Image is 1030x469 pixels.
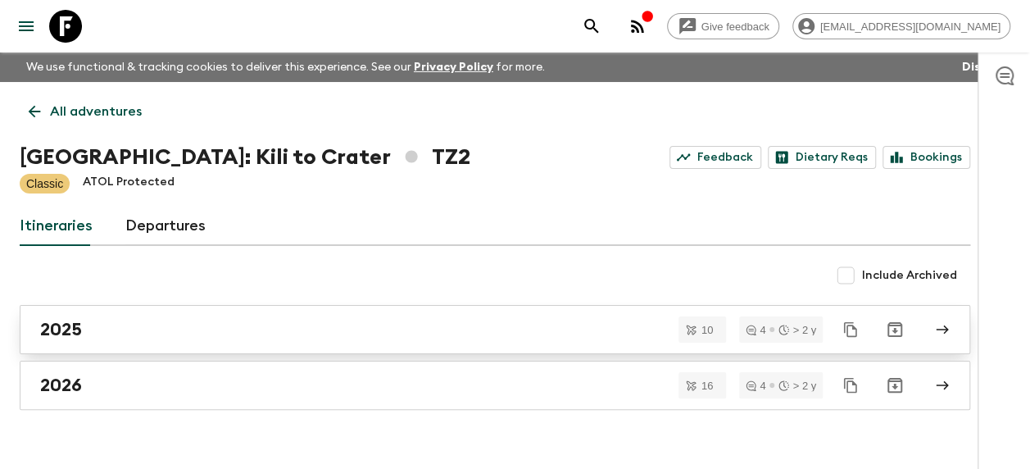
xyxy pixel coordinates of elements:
a: Itineraries [20,207,93,246]
button: menu [10,10,43,43]
button: Dismiss [958,56,1010,79]
a: All adventures [20,95,151,128]
span: [EMAIL_ADDRESS][DOMAIN_NAME] [811,20,1010,33]
p: ATOL Protected [83,174,175,194]
div: 4 [746,380,765,391]
p: We use functional & tracking cookies to deliver this experience. See our for more. [20,52,551,82]
div: > 2 y [778,380,816,391]
span: Give feedback [692,20,778,33]
span: 16 [692,380,723,391]
button: Archive [878,369,911,402]
button: Duplicate [836,371,865,400]
div: [EMAIL_ADDRESS][DOMAIN_NAME] [792,13,1010,39]
h1: [GEOGRAPHIC_DATA]: Kili to Crater TZ2 [20,141,470,174]
a: Departures [125,207,206,246]
a: Dietary Reqs [768,146,876,169]
span: Include Archived [862,267,957,284]
button: Duplicate [836,315,865,344]
a: 2025 [20,305,970,354]
div: > 2 y [778,325,816,335]
button: Archive [878,313,911,346]
a: Give feedback [667,13,779,39]
p: Classic [26,175,63,192]
h2: 2026 [40,375,82,396]
h2: 2025 [40,319,82,340]
button: search adventures [575,10,608,43]
a: Privacy Policy [414,61,493,73]
p: All adventures [50,102,142,121]
div: 4 [746,325,765,335]
a: Feedback [669,146,761,169]
a: 2026 [20,361,970,410]
span: 10 [692,325,723,335]
a: Bookings [883,146,970,169]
